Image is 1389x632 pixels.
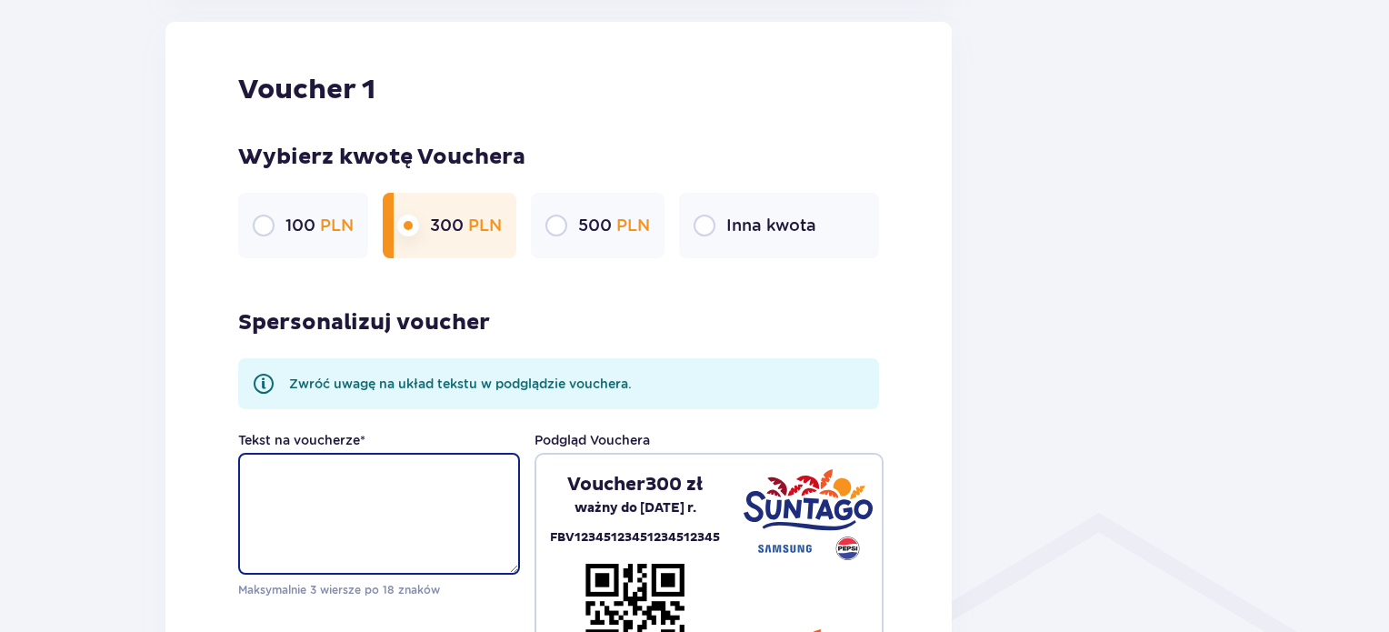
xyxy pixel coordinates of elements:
p: 300 [430,215,502,236]
p: Wybierz kwotę Vouchera [238,144,879,171]
p: Zwróć uwagę na układ tekstu w podglądzie vouchera. [289,375,632,393]
p: Maksymalnie 3 wiersze po 18 znaków [238,582,520,598]
p: Podgląd Vouchera [535,431,650,449]
span: PLN [616,216,650,235]
p: FBV12345123451234512345 [550,527,720,548]
p: ważny do [DATE] r. [575,497,696,520]
p: 500 [578,215,650,236]
span: PLN [320,216,354,235]
p: Voucher 1 [238,73,375,107]
p: Voucher 300 zł [567,473,703,497]
img: Suntago - Samsung - Pepsi [744,469,873,560]
label: Tekst na voucherze * [238,431,365,449]
p: Inna kwota [726,215,816,236]
span: PLN [468,216,502,235]
p: Spersonalizuj voucher [238,309,490,336]
p: 100 [285,215,354,236]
